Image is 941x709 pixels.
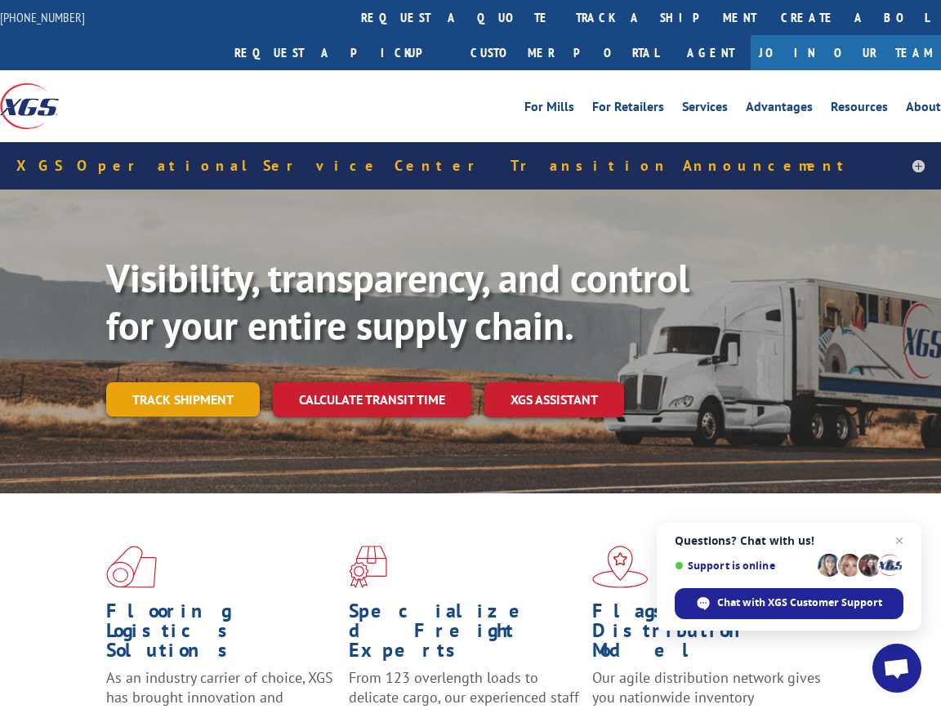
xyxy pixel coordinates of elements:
a: Request a pickup [222,35,458,70]
a: Join Our Team [751,35,941,70]
a: Services [682,100,728,118]
a: For Retailers [592,100,664,118]
h1: Flagship Distribution Model [592,601,823,668]
img: xgs-icon-flagship-distribution-model-red [592,546,649,588]
a: Advantages [746,100,813,118]
b: Visibility, transparency, and control for your entire supply chain. [106,252,689,350]
a: Calculate transit time [273,382,471,417]
h5: XGS Operational Service Center Transition Announcement [16,158,925,173]
a: Agent [671,35,751,70]
span: Chat with XGS Customer Support [675,588,903,619]
a: Customer Portal [458,35,671,70]
a: Resources [831,100,888,118]
a: For Mills [524,100,574,118]
a: About [906,100,941,118]
span: Questions? Chat with us! [675,534,903,547]
h1: Specialized Freight Experts [349,601,579,668]
a: Track shipment [106,382,260,417]
img: xgs-icon-focused-on-flooring-red [349,546,387,588]
img: xgs-icon-total-supply-chain-intelligence-red [106,546,157,588]
span: Chat with XGS Customer Support [717,595,882,610]
a: Open chat [872,644,921,693]
a: XGS ASSISTANT [484,382,624,417]
span: Support is online [675,560,812,572]
h1: Flooring Logistics Solutions [106,601,337,668]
